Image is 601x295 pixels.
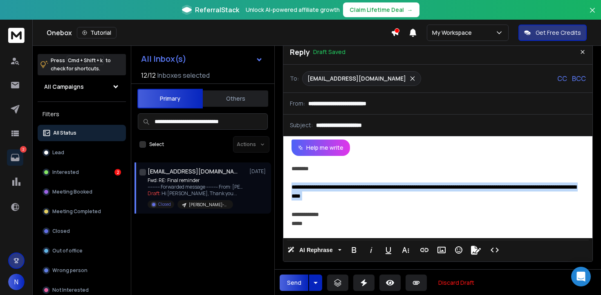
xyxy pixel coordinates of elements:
[148,184,246,190] p: ---------- Forwarded message --------- From: [PERSON_NAME]
[536,29,581,37] p: Get Free Credits
[149,141,164,148] label: Select
[290,46,310,58] p: Reply
[38,144,126,161] button: Lead
[572,74,586,83] p: BCC
[246,6,340,14] p: Unlock AI-powered affiliate growth
[44,83,84,91] h1: All Campaigns
[557,74,567,83] p: CC
[47,27,391,38] div: Onebox
[52,267,87,274] p: Wrong person
[363,242,379,258] button: Italic (⌘I)
[290,99,305,108] p: From:
[52,248,83,254] p: Out of office
[290,121,313,129] p: Subject:
[8,274,25,290] button: N
[468,242,484,258] button: Signature
[290,74,299,83] p: To:
[52,169,79,176] p: Interested
[38,79,126,95] button: All Campaigns
[38,203,126,220] button: Meeting Completed
[518,25,587,41] button: Get Free Credits
[52,228,70,234] p: Closed
[417,242,432,258] button: Insert Link (⌘K)
[20,146,27,153] p: 2
[52,149,64,156] p: Lead
[51,56,111,73] p: Press to check for shortcuts.
[52,208,101,215] p: Meeting Completed
[381,242,396,258] button: Underline (⌘U)
[52,287,89,293] p: Not Interested
[141,55,186,63] h1: All Inbox(s)
[346,242,362,258] button: Bold (⌘B)
[148,177,246,184] p: Fwd: RE: Final reminder
[434,242,449,258] button: Insert Image (⌘P)
[157,70,210,80] h3: Inboxes selected
[141,70,156,80] span: 12 / 12
[148,167,238,176] h1: [EMAIL_ADDRESS][DOMAIN_NAME]
[67,56,104,65] span: Cmd + Shift + k
[587,5,598,25] button: Close banner
[398,242,413,258] button: More Text
[135,51,269,67] button: All Inbox(s)
[38,125,126,141] button: All Status
[307,74,406,83] p: [EMAIL_ADDRESS][DOMAIN_NAME]
[38,262,126,279] button: Wrong person
[280,275,308,291] button: Send
[292,140,350,156] button: Help me write
[7,149,23,166] a: 2
[52,189,92,195] p: Meeting Booked
[432,275,481,291] button: Discard Draft
[114,169,121,176] div: 2
[38,184,126,200] button: Meeting Booked
[343,2,419,17] button: Claim Lifetime Deal→
[407,6,413,14] span: →
[203,90,268,108] button: Others
[571,267,591,286] div: Open Intercom Messenger
[77,27,117,38] button: Tutorial
[38,243,126,259] button: Out of office
[158,201,171,207] p: Closed
[189,202,228,208] p: [PERSON_NAME]-saas-[PERSON_NAME]
[432,29,475,37] p: My Workspace
[298,247,334,254] span: AI Rephrase
[53,130,76,136] p: All Status
[249,168,268,175] p: [DATE]
[38,108,126,120] h3: Filters
[286,242,343,258] button: AI Rephrase
[38,223,126,239] button: Closed
[487,242,502,258] button: Code View
[451,242,466,258] button: Emoticons
[38,164,126,180] button: Interested2
[161,190,237,197] span: Hi [PERSON_NAME], Thank you ...
[313,48,345,56] p: Draft Saved
[195,5,239,15] span: ReferralStack
[148,190,161,197] span: Draft:
[137,89,203,108] button: Primary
